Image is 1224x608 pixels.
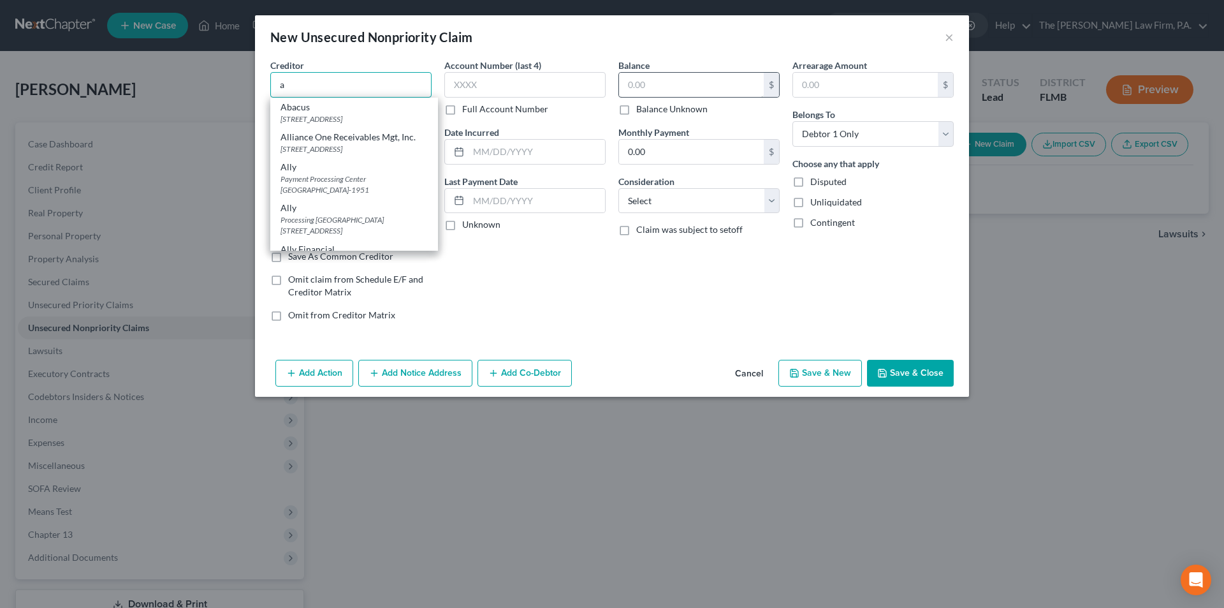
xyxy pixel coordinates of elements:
[1181,565,1211,595] div: Open Intercom Messenger
[810,217,855,228] span: Contingent
[619,140,764,164] input: 0.00
[619,73,764,97] input: 0.00
[288,274,423,297] span: Omit claim from Schedule E/F and Creditor Matrix
[793,73,938,97] input: 0.00
[618,175,674,188] label: Consideration
[725,361,773,387] button: Cancel
[270,60,304,71] span: Creditor
[792,157,879,170] label: Choose any that apply
[764,73,779,97] div: $
[636,103,708,115] label: Balance Unknown
[764,140,779,164] div: $
[945,29,954,45] button: ×
[280,101,428,114] div: Abacus
[280,144,428,154] div: [STREET_ADDRESS]
[288,250,393,263] label: Save As Common Creditor
[938,73,953,97] div: $
[444,72,606,98] input: XXXX
[462,218,500,231] label: Unknown
[618,126,689,139] label: Monthly Payment
[280,202,428,214] div: Ally
[288,309,395,320] span: Omit from Creditor Matrix
[462,103,548,115] label: Full Account Number
[810,176,847,187] span: Disputed
[867,360,954,387] button: Save & Close
[444,175,518,188] label: Last Payment Date
[280,243,428,256] div: Ally Financial
[280,161,428,174] div: Ally
[280,174,428,195] div: Payment Processing Center [GEOGRAPHIC_DATA]-1951
[792,59,867,72] label: Arrearage Amount
[280,131,428,144] div: Alliance One Receivables Mgt, Inc.
[270,72,432,98] input: Search creditor by name...
[792,109,835,120] span: Belongs To
[280,214,428,236] div: Processing [GEOGRAPHIC_DATA][STREET_ADDRESS]
[636,224,743,235] span: Claim was subject to setoff
[444,59,541,72] label: Account Number (last 4)
[444,126,499,139] label: Date Incurred
[477,360,572,387] button: Add Co-Debtor
[280,114,428,124] div: [STREET_ADDRESS]
[618,59,650,72] label: Balance
[778,360,862,387] button: Save & New
[358,360,472,387] button: Add Notice Address
[469,140,605,164] input: MM/DD/YYYY
[270,28,472,46] div: New Unsecured Nonpriority Claim
[810,196,862,207] span: Unliquidated
[469,189,605,213] input: MM/DD/YYYY
[275,360,353,387] button: Add Action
